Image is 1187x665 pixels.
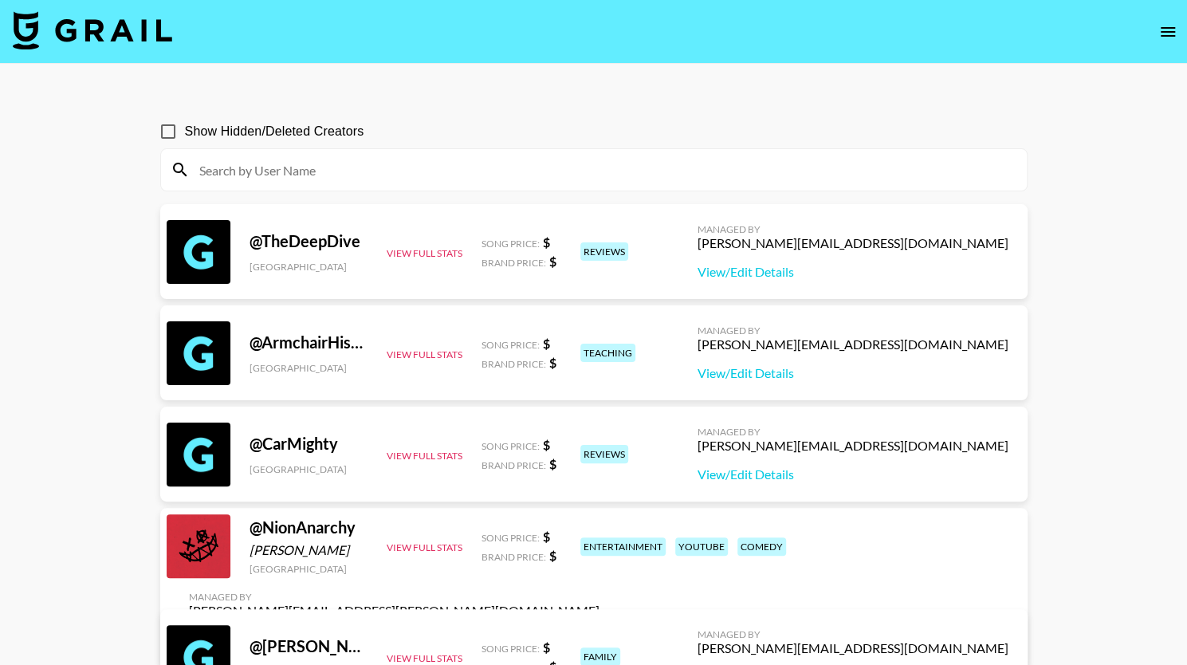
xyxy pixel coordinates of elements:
span: Song Price: [481,440,540,452]
div: [PERSON_NAME][EMAIL_ADDRESS][PERSON_NAME][DOMAIN_NAME] [189,603,599,619]
a: View/Edit Details [698,365,1008,381]
strong: $ [543,639,550,655]
input: Search by User Name [190,157,1017,183]
button: View Full Stats [387,652,462,664]
div: Managed By [698,426,1008,438]
div: Managed By [698,628,1008,640]
div: comedy [737,537,786,556]
div: [PERSON_NAME] [250,542,367,558]
span: Song Price: [481,238,540,250]
div: @ [PERSON_NAME] [250,636,367,656]
a: View/Edit Details [698,264,1008,280]
div: @ CarMighty [250,434,367,454]
span: Brand Price: [481,459,546,471]
div: [GEOGRAPHIC_DATA] [250,362,367,374]
div: [PERSON_NAME][EMAIL_ADDRESS][DOMAIN_NAME] [698,336,1008,352]
span: Song Price: [481,643,540,655]
div: Managed By [189,591,599,603]
span: Brand Price: [481,257,546,269]
a: View/Edit Details [698,466,1008,482]
strong: $ [549,355,556,370]
div: [GEOGRAPHIC_DATA] [250,463,367,475]
strong: $ [549,456,556,471]
button: View Full Stats [387,541,462,553]
div: entertainment [580,537,666,556]
div: youtube [675,537,728,556]
button: open drawer [1152,16,1184,48]
div: [PERSON_NAME][EMAIL_ADDRESS][DOMAIN_NAME] [698,640,1008,656]
div: reviews [580,242,628,261]
div: [GEOGRAPHIC_DATA] [250,563,367,575]
div: teaching [580,344,635,362]
div: reviews [580,445,628,463]
span: Brand Price: [481,551,546,563]
div: [PERSON_NAME][EMAIL_ADDRESS][DOMAIN_NAME] [698,438,1008,454]
div: Managed By [698,325,1008,336]
strong: $ [543,529,550,544]
div: @ NionAnarchy [250,517,367,537]
strong: $ [543,437,550,452]
button: View Full Stats [387,247,462,259]
div: @ TheDeepDive [250,231,367,251]
div: @ ArmchairHistorian [250,332,367,352]
span: Song Price: [481,532,540,544]
div: Managed By [698,223,1008,235]
div: [PERSON_NAME][EMAIL_ADDRESS][DOMAIN_NAME] [698,235,1008,251]
img: Grail Talent [13,11,172,49]
button: View Full Stats [387,348,462,360]
span: Brand Price: [481,358,546,370]
strong: $ [543,234,550,250]
strong: $ [549,254,556,269]
strong: $ [549,548,556,563]
span: Show Hidden/Deleted Creators [185,122,364,141]
strong: $ [543,336,550,351]
div: [GEOGRAPHIC_DATA] [250,261,367,273]
span: Song Price: [481,339,540,351]
button: View Full Stats [387,450,462,462]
